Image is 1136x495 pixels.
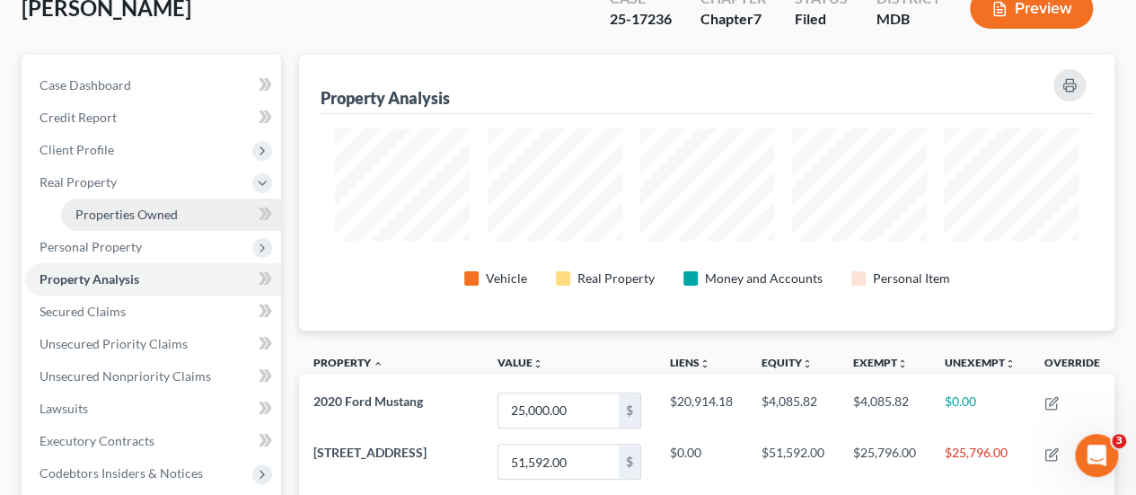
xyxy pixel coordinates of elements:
span: 2020 Ford Mustang [313,393,423,409]
i: unfold_more [1005,358,1016,369]
a: Case Dashboard [25,69,281,102]
i: unfold_more [533,358,543,369]
input: 0.00 [498,393,619,428]
i: unfold_more [897,358,908,369]
span: Executory Contracts [40,433,154,448]
span: Client Profile [40,142,114,157]
span: Unsecured Nonpriority Claims [40,368,211,384]
span: Real Property [40,174,117,190]
th: Override [1030,345,1114,385]
a: Lawsuits [25,393,281,425]
span: 3 [1112,434,1126,448]
span: [STREET_ADDRESS] [313,445,427,460]
span: Personal Property [40,239,142,254]
td: $0.00 [656,437,747,488]
td: $25,796.00 [930,437,1030,488]
td: $4,085.82 [747,385,839,436]
div: Property Analysis [321,87,450,109]
div: $ [619,445,640,479]
a: Unsecured Nonpriority Claims [25,360,281,393]
input: 0.00 [498,445,619,479]
span: 7 [753,10,762,27]
a: Valueunfold_more [498,356,543,369]
td: $20,914.18 [656,385,747,436]
div: Money and Accounts [705,270,823,287]
a: Equityunfold_more [762,356,813,369]
div: Chapter [700,9,766,30]
i: unfold_more [700,358,710,369]
div: $ [619,393,640,428]
a: Executory Contracts [25,425,281,457]
i: unfold_more [802,358,813,369]
a: Secured Claims [25,296,281,328]
span: Credit Report [40,110,117,125]
a: Unsecured Priority Claims [25,328,281,360]
span: Secured Claims [40,304,126,319]
a: Properties Owned [61,199,281,231]
span: Property Analysis [40,271,139,287]
div: Real Property [577,270,655,287]
span: Case Dashboard [40,77,131,93]
div: Filed [795,9,848,30]
a: Unexemptunfold_more [945,356,1016,369]
td: $25,796.00 [839,437,930,488]
div: Vehicle [486,270,527,287]
div: Personal Item [873,270,950,287]
div: MDB [876,9,941,30]
div: 25-17236 [610,9,672,30]
td: $51,592.00 [747,437,839,488]
i: expand_less [373,358,383,369]
span: Codebtors Insiders & Notices [40,465,203,481]
iframe: Intercom live chat [1075,434,1118,477]
span: Properties Owned [75,207,178,222]
td: $4,085.82 [839,385,930,436]
a: Liensunfold_more [670,356,710,369]
td: $0.00 [930,385,1030,436]
span: Lawsuits [40,401,88,416]
a: Property Analysis [25,263,281,296]
a: Credit Report [25,102,281,134]
a: Property expand_less [313,356,383,369]
a: Exemptunfold_more [853,356,908,369]
span: Unsecured Priority Claims [40,336,188,351]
